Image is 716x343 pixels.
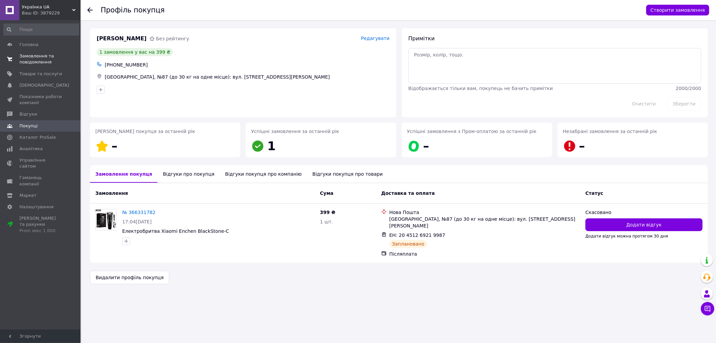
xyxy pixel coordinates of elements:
[19,175,62,187] span: Гаманець компанії
[701,302,714,315] button: Чат з покупцем
[122,219,152,224] span: 17:04[DATE]
[96,210,116,230] img: Фото товару
[101,6,165,14] h1: Профіль покупця
[19,82,69,88] span: [DEMOGRAPHIC_DATA]
[19,204,54,210] span: Налаштування
[95,190,128,196] span: Замовлення
[626,221,662,228] span: Додати відгук
[389,240,427,248] div: Заплановано
[585,209,703,216] div: Скасовано
[307,165,388,183] div: Відгуки покупця про товари
[320,190,333,196] span: Cума
[585,218,703,231] button: Додати відгук
[157,165,220,183] div: Відгуки про покупця
[19,123,38,129] span: Покупці
[646,5,709,15] button: Створити замовлення
[563,129,657,134] span: Незабрані замовлення за останній рік
[19,111,37,117] span: Відгуки
[407,129,537,134] span: Успішні замовлення з Пром-оплатою за останній рік
[381,190,435,196] span: Доставка та оплата
[111,139,117,153] span: –
[87,7,93,13] div: Повернутися назад
[22,4,72,10] span: Українка UA
[19,146,43,152] span: Аналітика
[19,71,62,77] span: Товари та послуги
[103,72,391,82] div: [GEOGRAPHIC_DATA], №87 (до 30 кг на одне місце): вул. [STREET_ADDRESS][PERSON_NAME]
[251,129,339,134] span: Успішні замовлення за останній рік
[585,234,668,239] span: Додати відгук можна протягом 30 дня
[19,192,37,199] span: Маркет
[320,210,335,215] span: 399 ₴
[19,215,62,234] span: [PERSON_NAME] та рахунки
[19,94,62,106] span: Показники роботи компанії
[19,53,62,65] span: Замовлення та повідомлення
[389,251,580,257] div: Післяплата
[389,232,445,238] span: ЕН: 20 4512 6921 9987
[156,36,189,41] span: Без рейтингу
[267,139,276,153] span: 1
[409,35,435,42] span: Примітки
[423,139,429,153] span: –
[90,165,157,183] div: Замовлення покупця
[220,165,307,183] div: Відгуки покупця про компанію
[19,42,38,48] span: Головна
[389,209,580,216] div: Нова Пошта
[97,35,147,43] span: [PERSON_NAME]
[19,157,62,169] span: Управління сайтом
[22,10,81,16] div: Ваш ID: 3879229
[95,209,117,230] a: Фото товару
[409,86,553,91] span: Відображається тільки вам, покупець не бачить примітки
[676,86,701,91] span: 2000 / 2000
[585,190,603,196] span: Статус
[97,48,173,56] div: 1 замовлення у вас на 399 ₴
[320,219,333,224] span: 1 шт.
[95,129,195,134] span: [PERSON_NAME] покупця за останній рік
[103,60,391,70] div: [PHONE_NUMBER]
[579,139,585,153] span: –
[122,228,229,234] a: Електробритва Xiaomi Enchen BlackStone-C
[361,36,389,41] span: Редагувати
[19,134,56,140] span: Каталог ProSale
[3,24,79,36] input: Пошук
[90,271,169,284] button: Видалити профіль покупця
[19,228,62,234] div: Prom мікс 1 000
[122,210,155,215] a: № 366331782
[389,216,580,229] div: [GEOGRAPHIC_DATA], №87 (до 30 кг на одне місце): вул. [STREET_ADDRESS][PERSON_NAME]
